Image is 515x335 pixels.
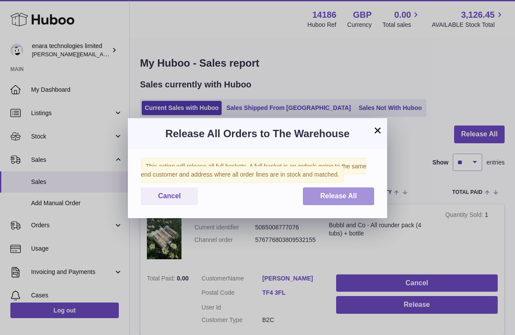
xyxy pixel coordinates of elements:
[141,187,198,205] button: Cancel
[372,125,383,135] button: ×
[141,127,374,141] h3: Release All Orders to The Warehouse
[320,192,357,200] span: Release All
[303,187,374,205] button: Release All
[158,192,181,200] span: Cancel
[141,158,366,183] span: This action will release all full baskets. A full basket is an order/s going to the same end cust...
